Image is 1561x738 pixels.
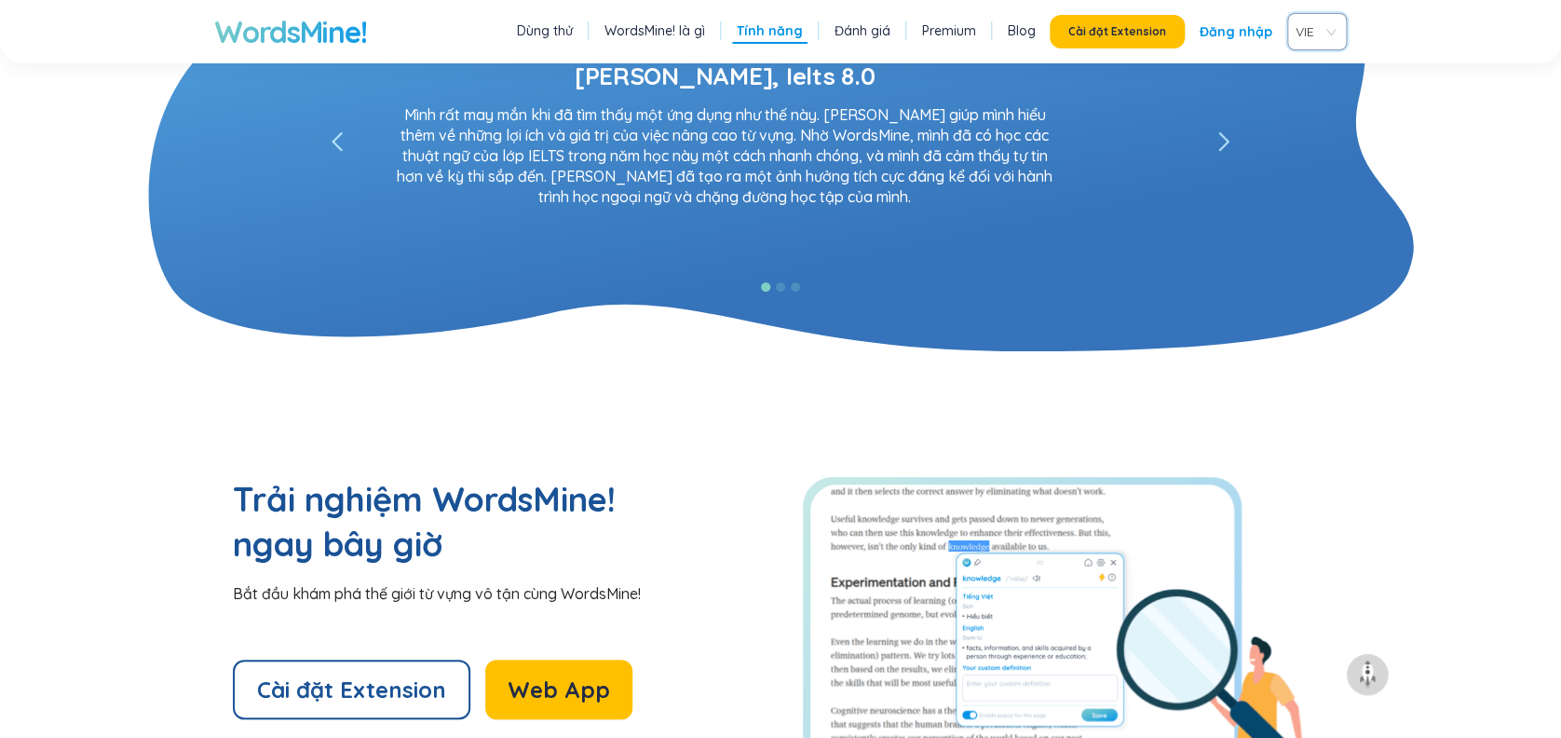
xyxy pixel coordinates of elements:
[604,21,705,40] a: WordsMine! là gì
[776,282,785,292] button: 2
[517,21,573,40] a: Dùng thử
[835,21,890,40] a: Đánh giá
[791,282,800,292] button: 3
[485,660,632,719] button: Web App
[1050,15,1185,48] button: Cài đặt Extension
[214,13,366,50] a: WordsMine!
[922,21,976,40] a: Premium
[1068,24,1166,39] span: Cài đặt Extension
[257,675,446,704] span: Cài đặt Extension
[1200,15,1272,48] a: Đăng nhập
[1352,660,1382,690] img: to top
[233,477,633,567] h2: Trải nghiệm WordsMine! ngay bây giờ
[737,21,803,40] a: Tính năng
[233,583,780,604] div: Bắt đầu khám phá thế giới từ vựng vô tận cùng WordsMine!
[1008,21,1036,40] a: Blog
[1218,132,1229,153] span: left
[233,660,470,719] button: Cài đặt Extension
[761,282,770,292] button: 1
[508,675,610,704] span: Web App
[1296,18,1331,46] span: VIE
